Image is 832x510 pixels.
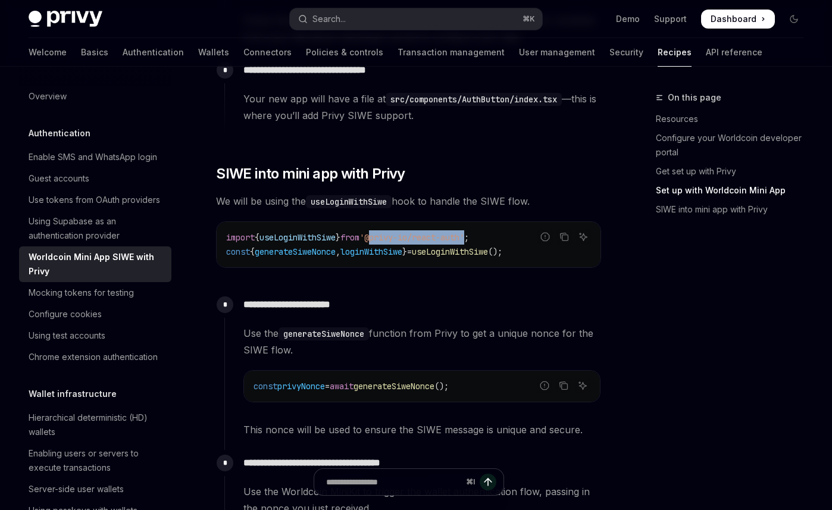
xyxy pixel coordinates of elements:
[19,346,171,368] a: Chrome extension authentication
[386,93,562,106] code: src/components/AuthButton/index.tsx
[254,381,277,392] span: const
[29,89,67,104] div: Overview
[19,146,171,168] a: Enable SMS and WhatsApp login
[29,193,160,207] div: Use tokens from OAuth providers
[19,304,171,325] a: Configure cookies
[216,164,405,183] span: SIWE into mini app with Privy
[784,10,803,29] button: Toggle dark mode
[29,126,90,140] h5: Authentication
[359,232,464,243] span: '@privy-io/react-auth'
[216,193,601,209] span: We will be using the hook to handle the SIWE flow.
[29,387,117,401] h5: Wallet infrastructure
[523,14,535,24] span: ⌘ K
[290,8,542,30] button: Open search
[325,381,330,392] span: =
[701,10,775,29] a: Dashboard
[19,211,171,246] a: Using Supabase as an authentication provider
[19,246,171,282] a: Worldcoin Mini App SIWE with Privy
[656,129,813,162] a: Configure your Worldcoin developer portal
[336,246,340,257] span: ,
[279,327,369,340] code: generateSiweNonce
[434,381,449,392] span: ();
[519,38,595,67] a: User management
[81,38,108,67] a: Basics
[19,189,171,211] a: Use tokens from OAuth providers
[29,150,157,164] div: Enable SMS and WhatsApp login
[312,12,346,26] div: Search...
[29,11,102,27] img: dark logo
[29,307,102,321] div: Configure cookies
[29,482,124,496] div: Server-side user wallets
[29,350,158,364] div: Chrome extension authentication
[575,378,590,393] button: Ask AI
[19,443,171,478] a: Enabling users or servers to execute transactions
[556,378,571,393] button: Copy the contents from the code block
[656,109,813,129] a: Resources
[29,446,164,475] div: Enabling users or servers to execute transactions
[19,407,171,443] a: Hierarchical deterministic (HD) wallets
[656,200,813,219] a: SIWE into mini app with Privy
[398,38,505,67] a: Transaction management
[19,478,171,500] a: Server-side user wallets
[259,232,336,243] span: useLoginWithSiwe
[243,421,600,438] span: This nonce will be used to ensure the SIWE message is unique and secure.
[29,214,164,243] div: Using Supabase as an authentication provider
[654,13,687,25] a: Support
[488,246,502,257] span: ();
[658,38,692,67] a: Recipes
[480,474,496,490] button: Send message
[19,282,171,304] a: Mocking tokens for testing
[537,378,552,393] button: Report incorrect code
[706,38,762,67] a: API reference
[19,325,171,346] a: Using test accounts
[340,246,402,257] span: loginWithSiwe
[19,168,171,189] a: Guest accounts
[255,232,259,243] span: {
[198,38,229,67] a: Wallets
[464,232,469,243] span: ;
[336,232,340,243] span: }
[277,381,325,392] span: privyNonce
[537,229,553,245] button: Report incorrect code
[29,250,164,279] div: Worldcoin Mini App SIWE with Privy
[226,246,250,257] span: const
[556,229,572,245] button: Copy the contents from the code block
[250,246,255,257] span: {
[29,286,134,300] div: Mocking tokens for testing
[402,246,407,257] span: }
[306,195,392,208] code: useLoginWithSiwe
[575,229,591,245] button: Ask AI
[656,162,813,181] a: Get set up with Privy
[123,38,184,67] a: Authentication
[340,232,359,243] span: from
[330,381,354,392] span: await
[226,232,255,243] span: import
[243,38,292,67] a: Connectors
[616,13,640,25] a: Demo
[711,13,756,25] span: Dashboard
[354,381,434,392] span: generateSiweNonce
[29,328,105,343] div: Using test accounts
[19,86,171,107] a: Overview
[326,469,461,495] input: Ask a question...
[255,246,336,257] span: generateSiweNonce
[306,38,383,67] a: Policies & controls
[29,411,164,439] div: Hierarchical deterministic (HD) wallets
[243,90,600,124] span: Your new app will have a file at —this is where you’ll add Privy SIWE support.
[656,181,813,200] a: Set up with Worldcoin Mini App
[609,38,643,67] a: Security
[243,325,600,358] span: Use the function from Privy to get a unique nonce for the SIWE flow.
[412,246,488,257] span: useLoginWithSiwe
[29,171,89,186] div: Guest accounts
[29,38,67,67] a: Welcome
[407,246,412,257] span: =
[668,90,721,105] span: On this page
